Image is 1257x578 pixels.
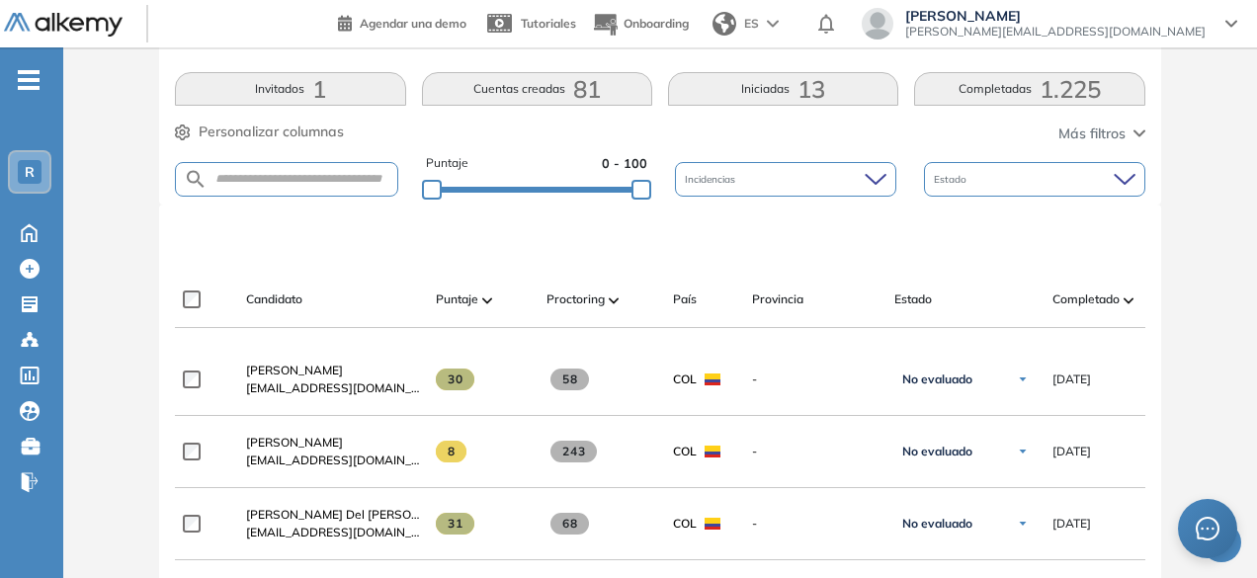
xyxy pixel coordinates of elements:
span: Agendar una demo [360,16,466,31]
span: 243 [550,441,597,462]
img: [missing "en.ARROW_ALT" translation] [1124,297,1133,303]
span: País [673,290,697,308]
a: [PERSON_NAME] Del [PERSON_NAME] [246,506,420,524]
span: No evaluado [902,372,972,387]
button: Más filtros [1058,124,1145,144]
span: 58 [550,369,589,390]
div: Estado [924,162,1145,197]
span: Proctoring [546,290,605,308]
span: Onboarding [624,16,689,31]
img: Ícono de flecha [1017,446,1029,457]
button: Invitados1 [175,72,405,106]
span: Más filtros [1058,124,1126,144]
img: Ícono de flecha [1017,518,1029,530]
img: world [712,12,736,36]
span: 68 [550,513,589,535]
span: R [25,164,35,180]
img: arrow [767,20,779,28]
span: Personalizar columnas [199,122,344,142]
span: Estado [894,290,932,308]
img: Ícono de flecha [1017,373,1029,385]
a: [PERSON_NAME] [246,434,420,452]
a: Agendar una demo [338,10,466,34]
img: [missing "en.ARROW_ALT" translation] [482,297,492,303]
img: COL [705,373,720,385]
span: [PERSON_NAME][EMAIL_ADDRESS][DOMAIN_NAME] [905,24,1206,40]
span: Puntaje [426,154,468,173]
i: - [18,78,40,82]
span: No evaluado [902,516,972,532]
span: [DATE] [1052,371,1091,388]
button: Iniciadas13 [668,72,898,106]
span: No evaluado [902,444,972,459]
span: Provincia [752,290,803,308]
span: 8 [436,441,466,462]
span: 0 - 100 [602,154,647,173]
span: Completado [1052,290,1120,308]
span: ES [744,15,759,33]
span: [PERSON_NAME] [905,8,1206,24]
div: Incidencias [675,162,896,197]
button: Cuentas creadas81 [422,72,652,106]
span: [EMAIL_ADDRESS][DOMAIN_NAME] [246,379,420,397]
span: [DATE] [1052,515,1091,533]
span: Incidencias [685,172,739,187]
img: [missing "en.ARROW_ALT" translation] [609,297,619,303]
button: Personalizar columnas [175,122,344,142]
span: [EMAIL_ADDRESS][DOMAIN_NAME] [246,524,420,541]
span: - [752,515,879,533]
span: Candidato [246,290,302,308]
img: SEARCH_ALT [184,167,208,192]
button: Onboarding [592,3,689,45]
span: Tutoriales [521,16,576,31]
span: [PERSON_NAME] [246,435,343,450]
span: - [752,443,879,460]
img: COL [705,446,720,457]
span: [PERSON_NAME] [246,363,343,377]
span: - [752,371,879,388]
span: COL [673,515,697,533]
span: [PERSON_NAME] Del [PERSON_NAME] [246,507,464,522]
span: Estado [934,172,970,187]
button: Completadas1.225 [914,72,1144,106]
span: message [1196,517,1219,540]
span: 30 [436,369,474,390]
span: [EMAIL_ADDRESS][DOMAIN_NAME] [246,452,420,469]
span: COL [673,443,697,460]
img: Logo [4,13,123,38]
span: COL [673,371,697,388]
img: COL [705,518,720,530]
span: 31 [436,513,474,535]
span: [DATE] [1052,443,1091,460]
a: [PERSON_NAME] [246,362,420,379]
span: Puntaje [436,290,478,308]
